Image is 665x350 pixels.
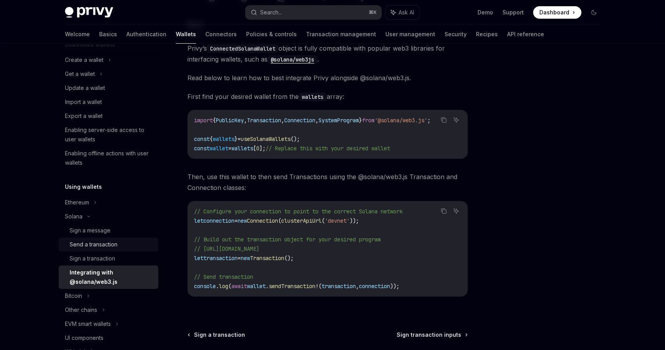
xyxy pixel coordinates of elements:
[241,255,250,262] span: new
[315,117,318,124] span: ,
[194,145,210,152] span: const
[397,331,467,339] a: Sign transaction inputs
[256,145,259,152] span: 0
[247,117,281,124] span: Transaction
[322,217,325,224] span: (
[247,217,278,224] span: Connection
[374,117,427,124] span: '@solana/web3.js'
[397,331,461,339] span: Sign transaction inputs
[65,7,113,18] img: dark logo
[194,217,203,224] span: let
[65,319,111,329] div: EVM smart wallets
[241,135,290,142] span: useSolanaWallets
[238,135,241,142] span: =
[187,171,468,193] span: Then, use this wallet to then send Transactions using the @solana/web3.js Transaction and Connect...
[65,111,103,121] div: Export a wallet
[315,283,318,290] span: !
[385,25,435,44] a: User management
[194,331,245,339] span: Sign a transaction
[210,135,213,142] span: {
[59,95,158,109] a: Import a wallet
[246,25,297,44] a: Policies & controls
[268,55,317,64] code: @solana/web3js
[65,291,82,301] div: Bitcoin
[359,283,390,290] span: connection
[187,91,468,102] span: First find your desired wallet from the array:
[213,135,234,142] span: wallets
[238,217,247,224] span: new
[369,9,377,16] span: ⌘ K
[65,212,82,221] div: Solana
[194,273,253,280] span: // Send transaction
[427,117,430,124] span: ;
[216,117,244,124] span: PublicKey
[253,145,256,152] span: [
[59,146,158,170] a: Enabling offline actions with user wallets
[260,8,282,17] div: Search...
[126,25,166,44] a: Authentication
[399,9,414,16] span: Ask AI
[70,226,110,235] div: Sign a message
[245,5,381,19] button: Search...⌘K
[65,25,90,44] a: Welcome
[588,6,600,19] button: Toggle dark mode
[187,72,468,83] span: Read below to learn how to best integrate Privy alongside @solana/web3.js.
[231,145,253,152] span: wallets
[266,145,390,152] span: // Replace this with your desired wallet
[59,252,158,266] a: Sign a transaction
[478,9,493,16] a: Demo
[362,117,374,124] span: from
[507,25,544,44] a: API reference
[439,206,449,216] button: Copy the contents from the code block
[205,25,237,44] a: Connectors
[231,283,247,290] span: await
[59,223,158,237] a: Sign a message
[306,25,376,44] a: Transaction management
[268,55,317,63] a: @solana/web3js
[194,117,213,124] span: import
[290,135,300,142] span: ();
[533,6,581,19] a: Dashboard
[250,255,284,262] span: Transaction
[210,145,228,152] span: wallet
[65,198,89,207] div: Ethereum
[194,208,402,215] span: // Configure your connection to point to the correct Solana network
[385,5,420,19] button: Ask AI
[238,255,241,262] span: =
[59,81,158,95] a: Update a wallet
[187,43,468,65] span: Privy’s object is fully compatible with popular web3 libraries for interfacing wallets, such as .
[203,217,234,224] span: connection
[176,25,196,44] a: Wallets
[65,305,97,315] div: Other chains
[219,283,228,290] span: log
[502,9,524,16] a: Support
[65,182,102,192] h5: Using wallets
[70,254,115,263] div: Sign a transaction
[99,25,117,44] a: Basics
[266,283,269,290] span: .
[70,240,117,249] div: Send a transaction
[188,331,245,339] a: Sign a transaction
[350,217,359,224] span: ));
[59,237,158,252] a: Send a transaction
[359,117,362,124] span: }
[65,55,103,65] div: Create a wallet
[59,331,158,345] a: UI components
[539,9,569,16] span: Dashboard
[356,283,359,290] span: ,
[194,245,259,252] span: // [URL][DOMAIN_NAME]
[476,25,498,44] a: Recipes
[70,268,154,287] div: Integrating with @solana/web3.js
[247,283,266,290] span: wallet
[281,117,284,124] span: ,
[65,83,105,93] div: Update a wallet
[278,217,281,224] span: (
[194,236,381,243] span: // Build out the transaction object for your desired program
[390,283,399,290] span: ));
[269,283,315,290] span: sendTransaction
[207,44,278,53] code: ConnectedSolanaWallet
[65,333,103,343] div: UI components
[59,109,158,123] a: Export a wallet
[228,283,231,290] span: (
[234,217,238,224] span: =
